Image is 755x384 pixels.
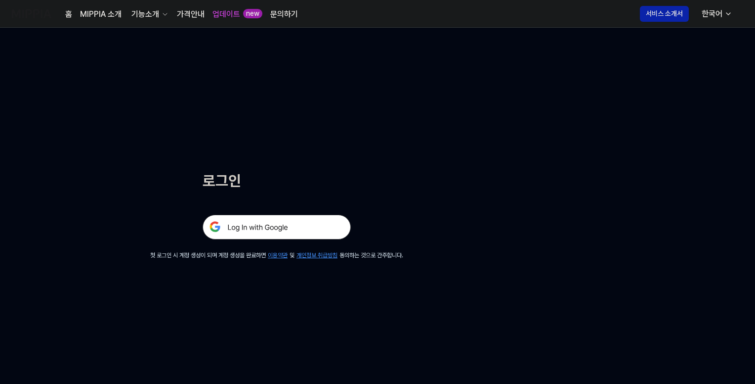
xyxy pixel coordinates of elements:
a: 이용약관 [268,252,288,259]
a: 홈 [65,8,72,20]
button: 한국어 [694,4,738,24]
div: new [243,9,262,19]
button: 기능소개 [129,8,169,20]
div: 첫 로그인 시 계정 생성이 되며 계정 생성을 완료하면 및 동의하는 것으로 간주합니다. [150,251,403,260]
a: 가격안내 [177,8,205,20]
a: MIPPIA 소개 [80,8,122,20]
a: 문의하기 [270,8,298,20]
div: 기능소개 [129,8,161,20]
div: 한국어 [700,8,724,20]
a: 업데이트 [212,8,240,20]
h1: 로그인 [203,170,351,191]
button: 서비스 소개서 [640,6,689,22]
img: 구글 로그인 버튼 [203,215,351,240]
a: 개인정보 취급방침 [296,252,337,259]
